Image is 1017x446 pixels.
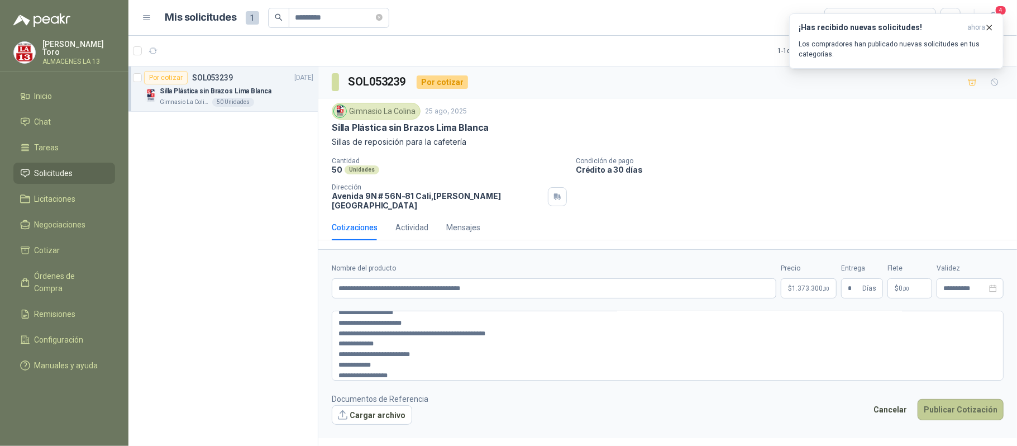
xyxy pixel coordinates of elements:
img: Company Logo [14,42,35,63]
span: Órdenes de Compra [35,270,104,295]
p: [PERSON_NAME] Toro [42,40,115,56]
span: Días [862,279,876,298]
span: 0 [899,285,909,292]
p: Sillas de reposición para la cafetería [332,136,1004,148]
span: ,00 [903,286,909,292]
span: close-circle [376,14,383,21]
p: Crédito a 30 días [576,165,1013,174]
a: Licitaciones [13,188,115,210]
label: Flete [887,263,932,274]
p: Silla Plástica sin Brazos Lima Blanca [160,86,271,97]
span: Licitaciones [35,193,76,205]
h3: SOL053239 [348,73,408,91]
span: Cotizar [35,244,60,257]
p: Gimnasio La Colina [160,98,210,107]
span: ,00 [823,286,829,292]
div: Unidades [345,165,379,174]
button: Cargar archivo [332,405,412,425]
span: ahora [967,23,985,32]
p: Los compradores han publicado nuevas solicitudes en tus categorías. [799,39,994,59]
img: Company Logo [334,105,346,117]
span: Configuración [35,334,84,346]
a: Remisiones [13,303,115,325]
span: Negociaciones [35,219,86,231]
p: 50 [332,165,342,174]
p: $1.373.300,00 [781,278,837,298]
span: search [275,13,283,21]
span: Inicio [35,90,52,102]
a: Tareas [13,137,115,158]
img: Company Logo [144,89,157,102]
p: ALMACENES LA 13 [42,58,115,65]
label: Nombre del producto [332,263,776,274]
a: Cotizar [13,240,115,261]
a: Inicio [13,86,115,107]
span: 4 [995,5,1007,16]
label: Precio [781,263,837,274]
span: Chat [35,116,51,128]
a: Solicitudes [13,163,115,184]
a: Por cotizarSOL053239[DATE] Company LogoSilla Plástica sin Brazos Lima BlancaGimnasio La Colina50 ... [128,67,318,112]
p: Silla Plástica sin Brazos Lima Blanca [332,122,489,134]
label: Entrega [841,263,883,274]
div: Por cotizar [417,75,468,89]
a: Chat [13,111,115,132]
span: Remisiones [35,308,76,320]
a: Negociaciones [13,214,115,235]
span: Solicitudes [35,167,73,179]
div: Gimnasio La Colina [332,103,421,120]
p: $ 0,00 [887,278,932,298]
a: Órdenes de Compra [13,265,115,299]
p: Cantidad [332,157,567,165]
div: Actividad [395,221,428,234]
p: SOL053239 [192,74,233,82]
img: Logo peakr [13,13,70,27]
div: Todas [832,12,855,24]
a: Configuración [13,329,115,350]
p: Condición de pago [576,157,1013,165]
button: 4 [983,8,1004,28]
button: Cancelar [867,399,913,420]
h3: ¡Has recibido nuevas solicitudes! [799,23,963,32]
span: $ [895,285,899,292]
p: 25 ago, 2025 [425,106,467,117]
p: Documentos de Referencia [332,393,428,405]
div: Mensajes [446,221,480,234]
span: 1.373.300 [792,285,829,292]
p: [DATE] [294,73,313,83]
label: Validez [937,263,1004,274]
p: Dirección [332,183,543,191]
div: 50 Unidades [212,98,254,107]
span: Tareas [35,141,59,154]
span: 1 [246,11,259,25]
div: Por cotizar [144,71,188,84]
div: Cotizaciones [332,221,378,234]
p: Avenida 9N # 56N-81 Cali , [PERSON_NAME][GEOGRAPHIC_DATA] [332,191,543,210]
a: Manuales y ayuda [13,355,115,376]
button: Publicar Cotización [918,399,1004,420]
span: Manuales y ayuda [35,359,98,372]
div: 1 - 1 de 1 [777,42,834,60]
span: close-circle [376,12,383,23]
h1: Mis solicitudes [165,10,237,26]
button: ¡Has recibido nuevas solicitudes!ahora Los compradores han publicado nuevas solicitudes en tus ca... [789,13,1004,69]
